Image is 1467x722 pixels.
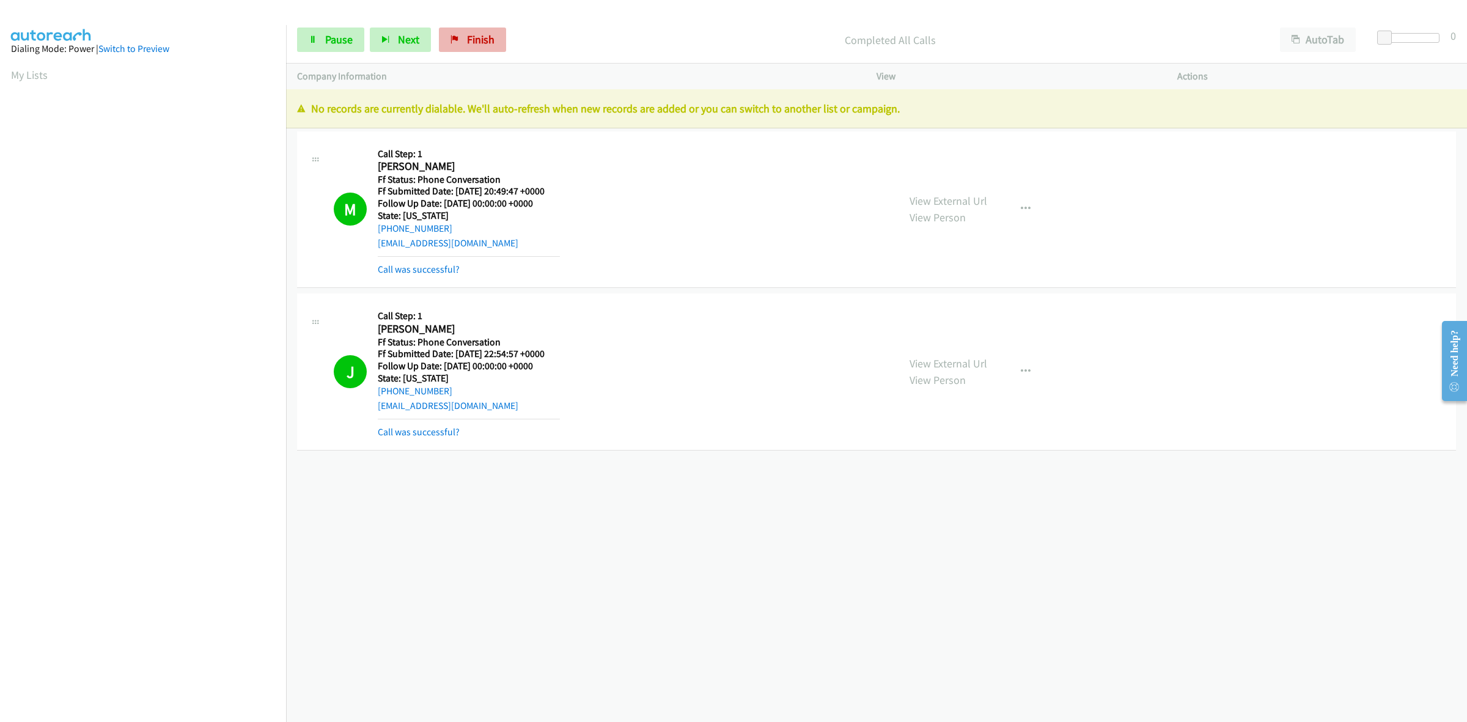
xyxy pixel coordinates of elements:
[378,210,560,222] h5: State: [US_STATE]
[910,210,966,224] a: View Person
[378,148,560,160] h5: Call Step: 1
[297,100,1456,117] p: No records are currently dialable. We'll auto-refresh when new records are added or you can switc...
[398,32,419,46] span: Next
[378,185,560,197] h5: Ff Submitted Date: [DATE] 20:49:47 +0000
[1177,69,1456,84] p: Actions
[378,174,560,186] h5: Ff Status: Phone Conversation
[334,193,367,226] h1: M
[297,69,855,84] p: Company Information
[523,32,1258,48] p: Completed All Calls
[1383,33,1439,43] div: Delay between calls (in seconds)
[378,322,560,336] h2: [PERSON_NAME]
[11,68,48,82] a: My Lists
[378,400,518,411] a: [EMAIL_ADDRESS][DOMAIN_NAME]
[439,28,506,52] a: Finish
[334,355,367,388] h1: J
[1280,28,1356,52] button: AutoTab
[98,43,169,54] a: Switch to Preview
[1432,312,1467,410] iframe: Resource Center
[11,94,286,675] iframe: Dialpad
[378,372,560,385] h5: State: [US_STATE]
[11,42,275,56] div: Dialing Mode: Power |
[297,28,364,52] a: Pause
[378,160,560,174] h2: [PERSON_NAME]
[378,426,460,438] a: Call was successful?
[877,69,1155,84] p: View
[378,197,560,210] h5: Follow Up Date: [DATE] 00:00:00 +0000
[467,32,495,46] span: Finish
[378,223,452,234] a: [PHONE_NUMBER]
[378,336,560,348] h5: Ff Status: Phone Conversation
[378,310,560,322] h5: Call Step: 1
[370,28,431,52] button: Next
[910,194,987,208] a: View External Url
[1450,28,1456,44] div: 0
[378,385,452,397] a: [PHONE_NUMBER]
[910,356,987,370] a: View External Url
[378,263,460,275] a: Call was successful?
[378,360,560,372] h5: Follow Up Date: [DATE] 00:00:00 +0000
[910,373,966,387] a: View Person
[378,237,518,249] a: [EMAIL_ADDRESS][DOMAIN_NAME]
[325,32,353,46] span: Pause
[378,348,560,360] h5: Ff Submitted Date: [DATE] 22:54:57 +0000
